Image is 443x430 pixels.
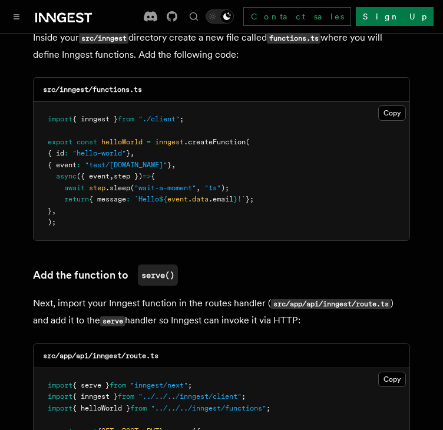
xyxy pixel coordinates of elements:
[187,9,201,24] button: Find something...
[180,115,184,123] span: ;
[114,172,143,180] span: step })
[159,195,167,203] span: ${
[378,372,406,387] button: Copy
[143,172,151,180] span: =>
[33,29,410,63] p: Inside your directory create a new file called where you will define Inngest functions. Add the f...
[118,392,134,401] span: from
[221,184,229,192] span: );
[155,138,184,146] span: inngest
[110,381,126,389] span: from
[105,184,130,192] span: .sleep
[138,264,178,286] code: serve()
[147,138,151,146] span: =
[188,195,192,203] span: .
[72,392,118,401] span: { inngest }
[72,404,130,412] span: { helloWorld }
[271,299,391,309] code: src/app/api/inngest/route.ts
[48,392,72,401] span: import
[9,9,24,24] button: Toggle navigation
[48,115,72,123] span: import
[64,195,89,203] span: return
[77,138,97,146] span: const
[171,161,176,169] span: ,
[43,352,158,360] code: src/app/api/inngest/route.ts
[72,381,110,389] span: { serve }
[138,392,242,401] span: "../../../inngest/client"
[242,392,246,401] span: ;
[56,172,77,180] span: async
[167,161,171,169] span: }
[267,34,320,44] code: functions.ts
[266,404,270,412] span: ;
[237,195,246,203] span: !`
[184,138,246,146] span: .createFunction
[233,195,237,203] span: }
[204,184,221,192] span: "1s"
[77,172,110,180] span: ({ event
[151,404,266,412] span: "../../../inngest/functions"
[110,172,114,180] span: ,
[79,34,128,44] code: src/inngest
[72,115,118,123] span: { inngest }
[126,195,130,203] span: :
[151,172,155,180] span: {
[130,184,134,192] span: (
[43,85,142,94] code: src/inngest/functions.ts
[188,381,192,389] span: ;
[52,207,56,215] span: ,
[206,9,234,24] button: Toggle dark mode
[118,115,134,123] span: from
[48,404,72,412] span: import
[48,161,77,169] span: { event
[356,7,434,26] a: Sign Up
[48,207,52,215] span: }
[89,195,126,203] span: { message
[48,138,72,146] span: export
[192,195,209,203] span: data
[196,184,200,192] span: ,
[130,149,134,157] span: ,
[48,218,56,226] span: );
[77,161,81,169] span: :
[64,149,68,157] span: :
[134,184,196,192] span: "wait-a-moment"
[246,138,250,146] span: (
[138,115,180,123] span: "./client"
[33,295,410,329] p: Next, import your Inngest function in the routes handler ( ) and add it to the handler so Inngest...
[89,184,105,192] span: step
[378,105,406,121] button: Copy
[101,138,143,146] span: helloWorld
[167,195,188,203] span: event
[209,195,233,203] span: .email
[85,161,167,169] span: "test/[DOMAIN_NAME]"
[246,195,254,203] span: };
[130,404,147,412] span: from
[126,149,130,157] span: }
[48,381,72,389] span: import
[48,149,64,157] span: { id
[33,264,178,286] a: Add the function toserve()
[72,149,126,157] span: "hello-world"
[64,184,85,192] span: await
[134,195,159,203] span: `Hello
[243,7,351,26] a: Contact sales
[130,381,188,389] span: "inngest/next"
[100,316,125,326] code: serve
